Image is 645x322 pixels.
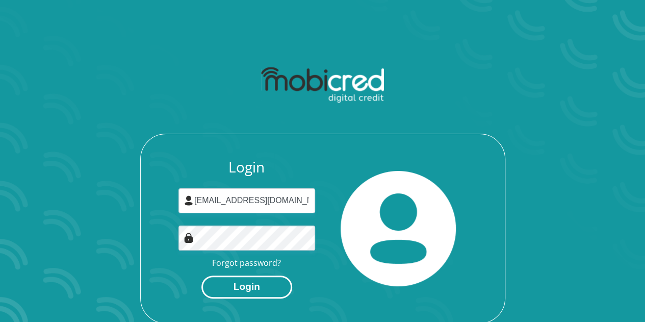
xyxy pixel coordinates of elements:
[212,257,281,268] a: Forgot password?
[201,276,292,299] button: Login
[178,159,315,176] h3: Login
[178,188,315,213] input: Username
[184,195,194,206] img: user-icon image
[184,233,194,243] img: Image
[261,67,384,103] img: mobicred logo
